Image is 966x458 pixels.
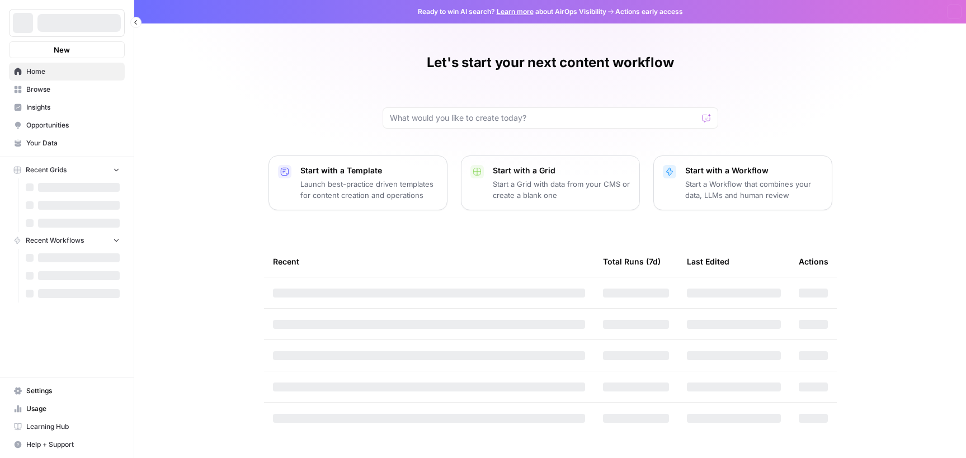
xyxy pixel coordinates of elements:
input: What would you like to create today? [390,112,698,124]
span: Insights [26,102,120,112]
span: Learning Hub [26,422,120,432]
p: Launch best-practice driven templates for content creation and operations [300,178,438,201]
div: Last Edited [687,246,729,277]
button: Start with a GridStart a Grid with data from your CMS or create a blank one [461,155,640,210]
button: Recent Workflows [9,232,125,249]
span: New [54,44,70,55]
button: Help + Support [9,436,125,454]
span: Actions early access [615,7,683,17]
span: Ready to win AI search? about AirOps Visibility [418,7,606,17]
span: Recent Grids [26,165,67,175]
a: Browse [9,81,125,98]
span: Browse [26,84,120,95]
span: Settings [26,386,120,396]
a: Insights [9,98,125,116]
span: Opportunities [26,120,120,130]
a: Your Data [9,134,125,152]
p: Start with a Grid [493,165,630,176]
button: New [9,41,125,58]
a: Learning Hub [9,418,125,436]
span: Help + Support [26,440,120,450]
div: Recent [273,246,585,277]
div: Actions [799,246,828,277]
a: Learn more [497,7,534,16]
button: Start with a TemplateLaunch best-practice driven templates for content creation and operations [268,155,447,210]
span: Usage [26,404,120,414]
span: Recent Workflows [26,235,84,245]
button: Recent Grids [9,162,125,178]
p: Start with a Template [300,165,438,176]
h1: Let's start your next content workflow [427,54,674,72]
a: Settings [9,382,125,400]
a: Opportunities [9,116,125,134]
p: Start a Grid with data from your CMS or create a blank one [493,178,630,201]
a: Home [9,63,125,81]
span: Your Data [26,138,120,148]
a: Usage [9,400,125,418]
p: Start a Workflow that combines your data, LLMs and human review [685,178,823,201]
div: Total Runs (7d) [603,246,661,277]
p: Start with a Workflow [685,165,823,176]
button: Start with a WorkflowStart a Workflow that combines your data, LLMs and human review [653,155,832,210]
span: Home [26,67,120,77]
